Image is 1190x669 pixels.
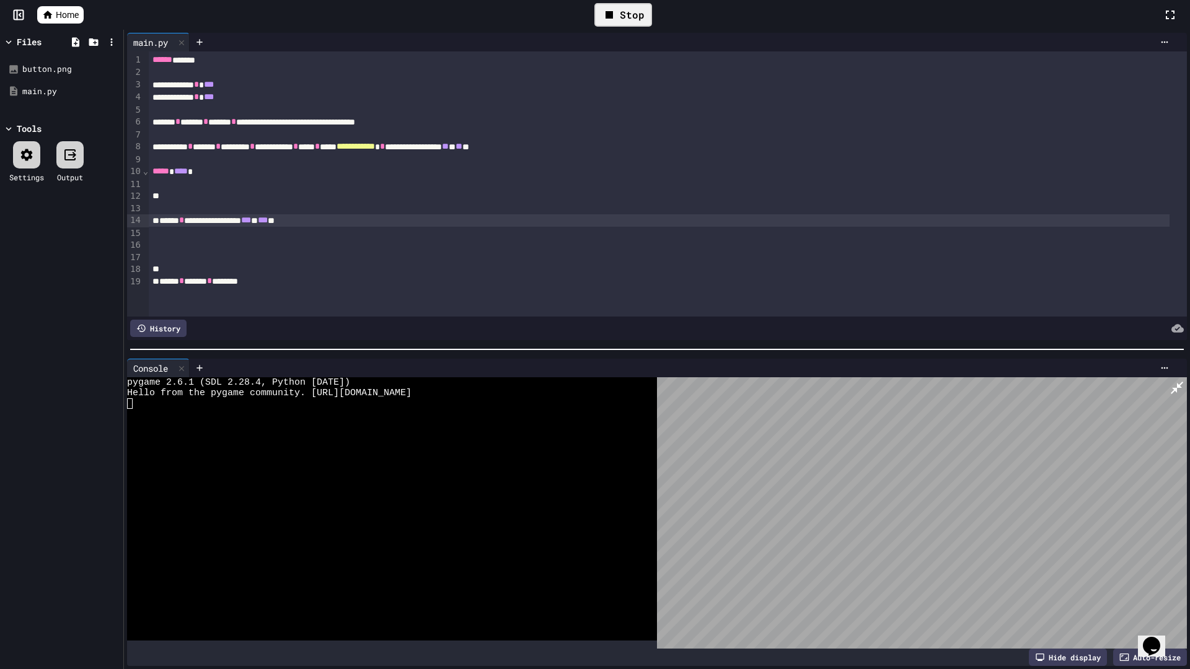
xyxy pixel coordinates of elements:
div: Console [127,359,190,377]
div: 4 [127,91,143,103]
div: 15 [127,227,143,240]
div: 17 [127,251,143,264]
div: 1 [127,54,143,66]
div: Files [17,35,42,48]
div: 10 [127,165,143,178]
div: main.py [127,33,190,51]
div: Output [57,172,83,183]
div: 14 [127,214,143,227]
div: 13 [127,203,143,215]
div: 11 [127,178,143,191]
div: 7 [127,129,143,141]
div: 9 [127,154,143,166]
div: Hide display [1029,649,1107,666]
div: 2 [127,66,143,79]
div: 18 [127,263,143,276]
a: Home [37,6,84,24]
span: Home [56,9,79,21]
div: Tools [17,122,42,135]
div: 16 [127,239,143,251]
div: 8 [127,141,143,153]
span: pygame 2.6.1 (SDL 2.28.4, Python [DATE]) [127,377,350,388]
div: Stop [594,3,652,27]
div: 6 [127,116,143,128]
div: main.py [127,36,174,49]
iframe: chat widget [1138,619,1178,657]
div: Settings [9,172,44,183]
div: main.py [22,85,119,98]
div: 5 [127,104,143,116]
div: 19 [127,276,143,288]
div: Auto-resize [1113,649,1187,666]
div: 3 [127,79,143,91]
div: 12 [127,190,143,203]
div: button.png [22,63,119,76]
span: Hello from the pygame community. [URL][DOMAIN_NAME] [127,388,412,398]
div: History [130,320,187,337]
div: Console [127,362,174,375]
span: Fold line [143,166,149,176]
